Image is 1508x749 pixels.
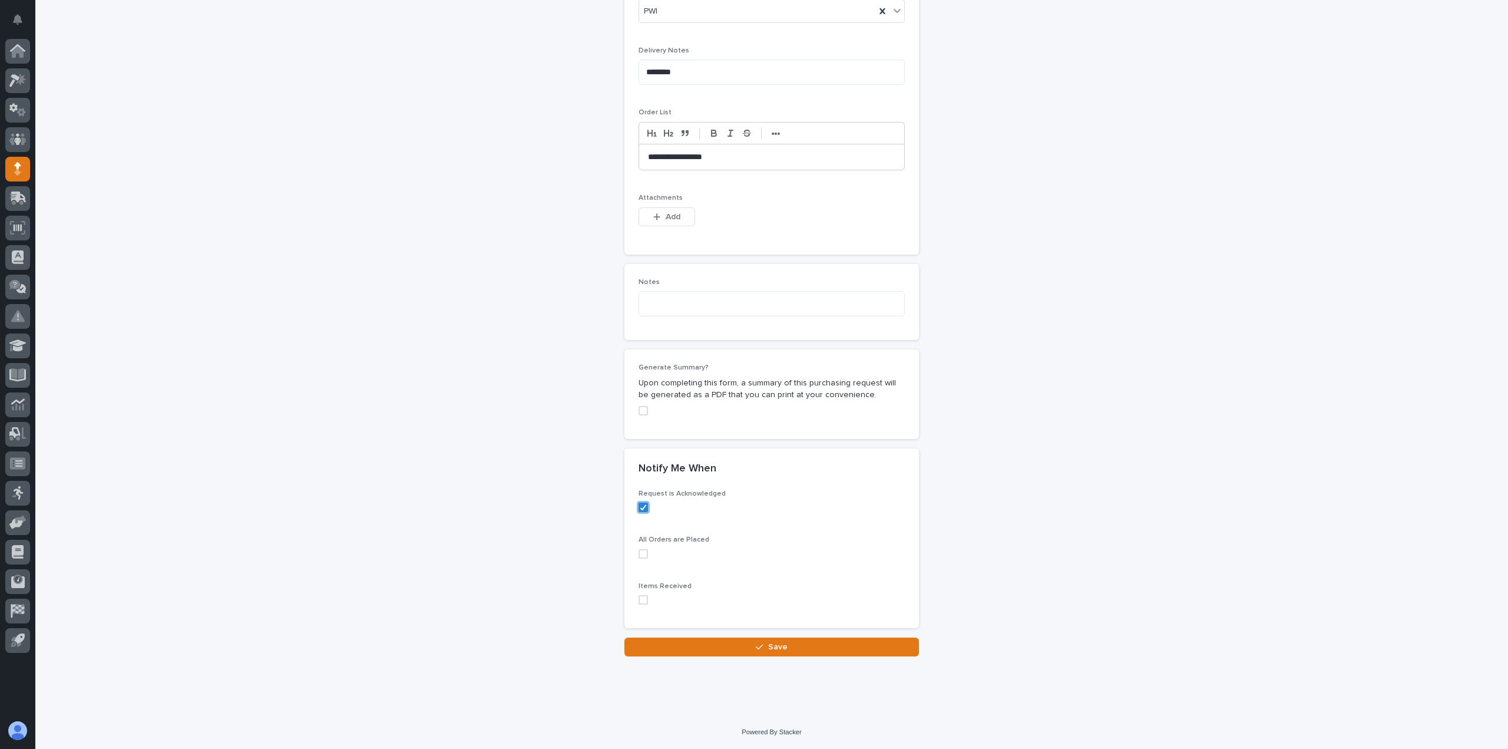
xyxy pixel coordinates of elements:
[639,109,672,116] span: Order List
[624,638,919,656] button: Save
[639,194,683,202] span: Attachments
[639,463,716,476] h2: Notify Me When
[639,377,905,402] p: Upon completing this form, a summary of this purchasing request will be generated as a PDF that y...
[15,14,30,33] div: Notifications
[768,642,788,652] span: Save
[639,536,709,543] span: All Orders are Placed
[639,583,692,590] span: Items Received
[644,5,657,18] span: PWI
[666,212,680,222] span: Add
[768,126,784,140] button: •••
[639,490,726,497] span: Request is Acknowledged
[639,364,709,371] span: Generate Summary?
[639,47,689,54] span: Delivery Notes
[5,7,30,32] button: Notifications
[5,718,30,743] button: users-avatar
[772,129,781,138] strong: •••
[639,207,695,226] button: Add
[742,728,801,735] a: Powered By Stacker
[639,279,660,286] span: Notes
